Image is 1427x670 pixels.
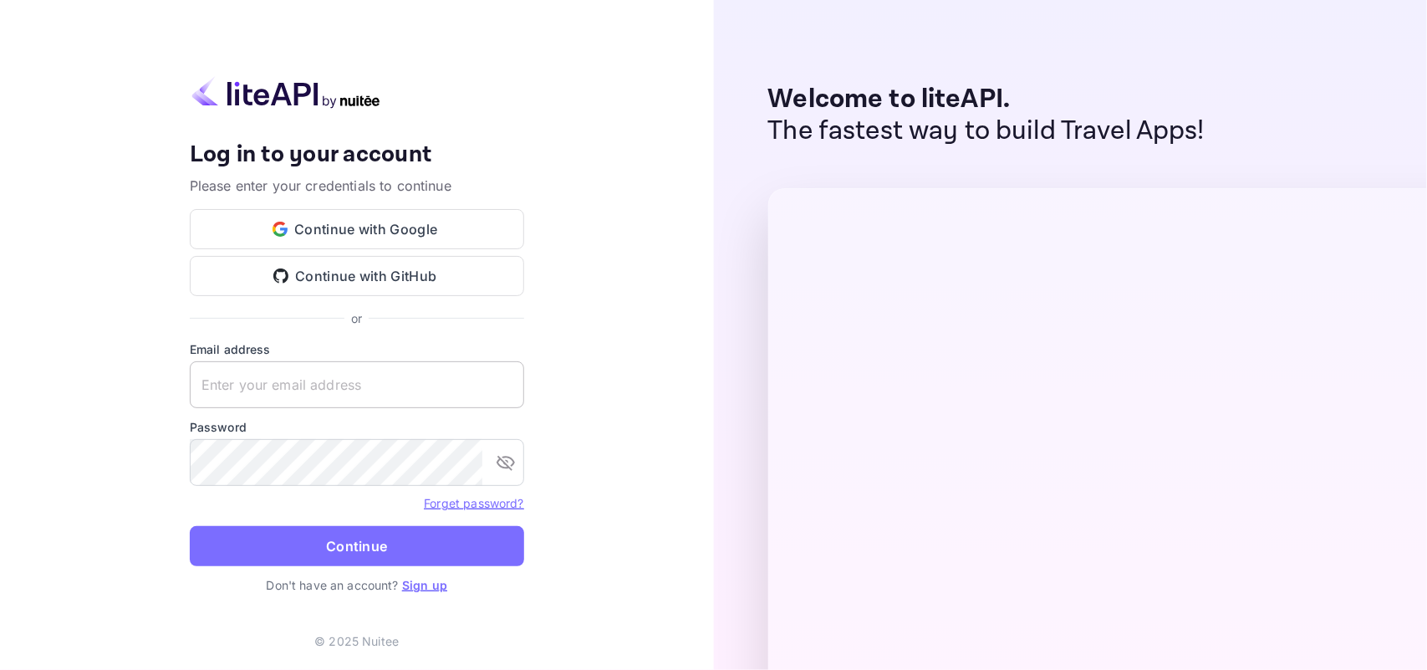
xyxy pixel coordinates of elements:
h4: Log in to your account [190,141,524,170]
img: liteapi [190,76,382,109]
button: Continue [190,526,524,566]
a: Forget password? [424,496,523,510]
p: The fastest way to build Travel Apps! [768,115,1205,147]
button: toggle password visibility [489,446,522,479]
button: Continue with GitHub [190,256,524,296]
label: Email address [190,340,524,358]
button: Continue with Google [190,209,524,249]
a: Sign up [402,578,447,592]
p: Please enter your credentials to continue [190,176,524,196]
p: or [351,309,362,327]
label: Password [190,418,524,436]
input: Enter your email address [190,361,524,408]
p: Don't have an account? [190,576,524,594]
p: © 2025 Nuitee [314,632,399,650]
a: Forget password? [424,494,523,511]
p: Welcome to liteAPI. [768,84,1205,115]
